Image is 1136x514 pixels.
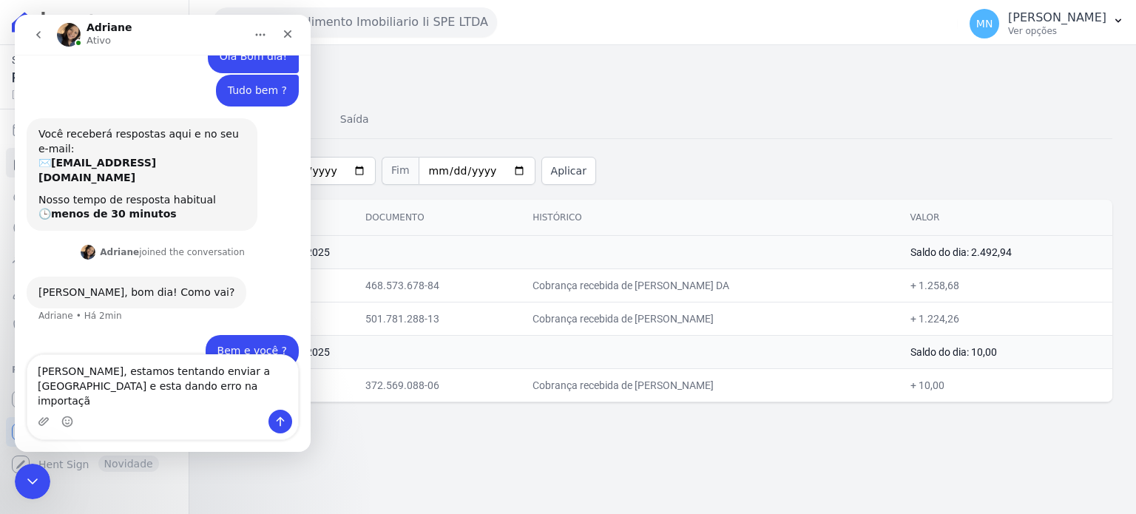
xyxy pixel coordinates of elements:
[24,112,231,170] div: Você receberá respostas aqui e no seu e-mail: ✉️
[1008,10,1106,25] p: [PERSON_NAME]
[254,395,277,419] button: Enviar uma mensagem
[72,18,96,33] p: Ativo
[85,231,230,244] div: joined the conversation
[213,69,272,84] div: Tudo bem ?
[12,262,231,294] div: [PERSON_NAME], bom dia! Como vai?Adriane • Há 2min
[12,115,177,479] nav: Sidebar
[12,361,177,379] div: Plataformas
[191,320,284,353] div: Bem e você ?
[23,401,35,413] button: Upload do anexo
[12,88,159,101] span: [DATE] 09:10
[6,180,183,210] a: Nova transferência
[12,26,284,60] div: Mariny diz…
[12,104,284,228] div: Operator diz…
[13,340,283,395] textarea: Envie uma mensagem...
[6,246,183,275] a: Troca de Arquivos
[382,157,419,185] span: Fim
[47,401,58,413] button: Selecionador de Emoji
[12,228,284,262] div: Adriane diz…
[213,235,899,268] td: 06 de Outubro de 2025
[899,335,1112,368] td: Saldo do dia: 10,00
[354,368,521,402] td: 372.569.088-06
[85,232,124,243] b: Adriane
[24,271,220,285] div: [PERSON_NAME], bom dia! Como vai?
[193,26,284,58] div: Olá Bom dia!
[24,178,231,207] div: Nosso tempo de resposta habitual 🕒
[6,148,183,177] a: Extrato
[6,385,183,414] a: Recebíveis
[12,262,284,321] div: Adriane diz…
[260,6,286,33] div: Fechar
[201,60,284,92] div: Tudo bem ?
[354,302,521,335] td: 501.781.288-13
[337,101,372,140] a: Saída
[541,157,596,185] button: Aplicar
[521,200,898,236] th: Histórico
[6,417,183,447] a: Conta Hent Novidade
[1008,25,1106,37] p: Ver opções
[12,104,243,216] div: Você receberá respostas aqui e no seu e-mail:✉️[EMAIL_ADDRESS][DOMAIN_NAME]Nosso tempo de respost...
[354,200,521,236] th: Documento
[6,115,183,145] a: Cobranças
[958,3,1136,44] button: MN [PERSON_NAME] Ver opções
[205,35,272,50] div: Olá Bom dia!
[6,311,183,340] a: Negativação
[12,68,159,88] span: R$ 2.492,94
[6,278,183,308] a: Clientes
[66,230,81,245] img: Profile image for Adriane
[213,7,497,37] button: Rsn Empreendimento Imobiliario Ii SPE LTDA
[213,335,899,368] td: 03 de Outubro de 2025
[899,302,1112,335] td: + 1.224,26
[521,368,898,402] td: Cobrança recebida de [PERSON_NAME]
[899,368,1112,402] td: + 10,00
[354,268,521,302] td: 468.573.678-84
[15,15,311,452] iframe: Intercom live chat
[899,268,1112,302] td: + 1.258,68
[24,297,107,305] div: Adriane • Há 2min
[899,235,1112,268] td: Saldo do dia: 2.492,94
[521,302,898,335] td: Cobrança recebida de [PERSON_NAME]
[203,329,272,344] div: Bem e você ?
[231,6,260,34] button: Início
[899,200,1112,236] th: Valor
[36,193,162,205] b: menos de 30 minutos
[521,268,898,302] td: Cobrança recebida de [PERSON_NAME] DA
[15,464,50,499] iframe: Intercom live chat
[12,60,284,104] div: Mariny diz…
[12,320,284,371] div: Mariny diz…
[24,142,141,169] b: [EMAIL_ADDRESS][DOMAIN_NAME]
[6,213,183,243] a: Pagamentos
[12,53,159,68] span: Saldo atual
[976,18,993,29] span: MN
[213,57,1112,90] h2: Extrato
